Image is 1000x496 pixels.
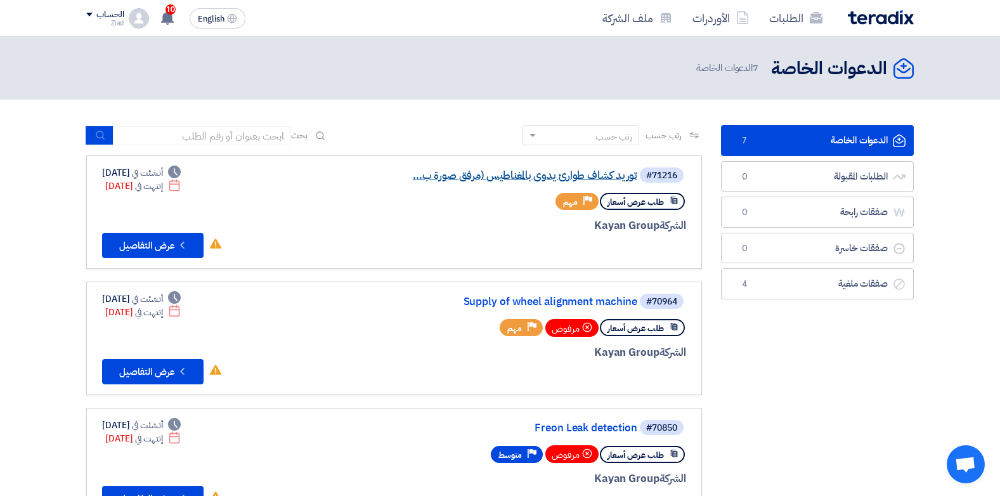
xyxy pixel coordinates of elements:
span: الدعوات الخاصة [696,61,761,75]
span: 0 [737,206,752,219]
span: 4 [737,278,752,290]
a: الطلبات [759,3,833,33]
img: profile_test.png [129,8,149,29]
span: متوسط [498,449,522,461]
div: مرفوض [545,445,599,463]
a: الأوردرات [682,3,759,33]
span: الشركة [659,471,687,486]
div: Kayan Group [381,218,686,234]
div: [DATE] [102,419,181,432]
span: إنتهت في [135,306,162,319]
div: [DATE] [105,179,181,193]
img: Teradix logo [848,10,914,25]
div: Ziad [86,20,124,27]
span: إنتهت في [135,432,162,445]
a: توريد كشاف طوارئ يدوى بالمغناطيس (مرفق صورة ب... [384,170,637,181]
a: صفقات خاسرة0 [721,233,914,264]
span: 0 [737,171,752,183]
div: [DATE] [105,432,181,445]
span: 7 [753,61,758,75]
span: مهم [507,322,522,334]
span: بحث [291,129,308,142]
input: ابحث بعنوان أو رقم الطلب [114,126,291,145]
span: 0 [737,242,752,255]
h2: الدعوات الخاصة [771,56,887,81]
span: طلب عرض أسعار [607,322,664,334]
a: Freon Leak detection [384,422,637,434]
span: الشركة [659,218,687,233]
span: طلب عرض أسعار [607,196,664,208]
span: أنشئت في [132,292,162,306]
span: مهم [563,196,578,208]
span: طلب عرض أسعار [607,449,664,461]
button: English [190,8,245,29]
span: رتب حسب [646,129,682,142]
button: عرض التفاصيل [102,233,204,258]
a: الدعوات الخاصة7 [721,125,914,156]
a: الطلبات المقبولة0 [721,161,914,192]
span: 7 [737,134,752,147]
a: صفقات رابحة0 [721,197,914,228]
span: إنتهت في [135,179,162,193]
span: أنشئت في [132,166,162,179]
a: ملف الشركة [592,3,682,33]
span: أنشئت في [132,419,162,432]
span: English [198,15,224,23]
span: الشركة [659,344,687,360]
div: مرفوض [545,319,599,337]
div: [DATE] [102,292,181,306]
div: #70850 [646,424,677,433]
div: [DATE] [102,166,181,179]
div: #71216 [646,171,677,180]
div: #70964 [646,297,677,306]
a: صفقات ملغية4 [721,268,914,299]
div: [DATE] [105,306,181,319]
button: عرض التفاصيل [102,359,204,384]
span: 10 [166,4,176,15]
div: الحساب [96,10,124,20]
div: رتب حسب [595,130,632,143]
div: Kayan Group [381,344,686,361]
a: Supply of wheel alignment machine [384,296,637,308]
div: Kayan Group [381,471,686,487]
a: Open chat [947,445,985,483]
